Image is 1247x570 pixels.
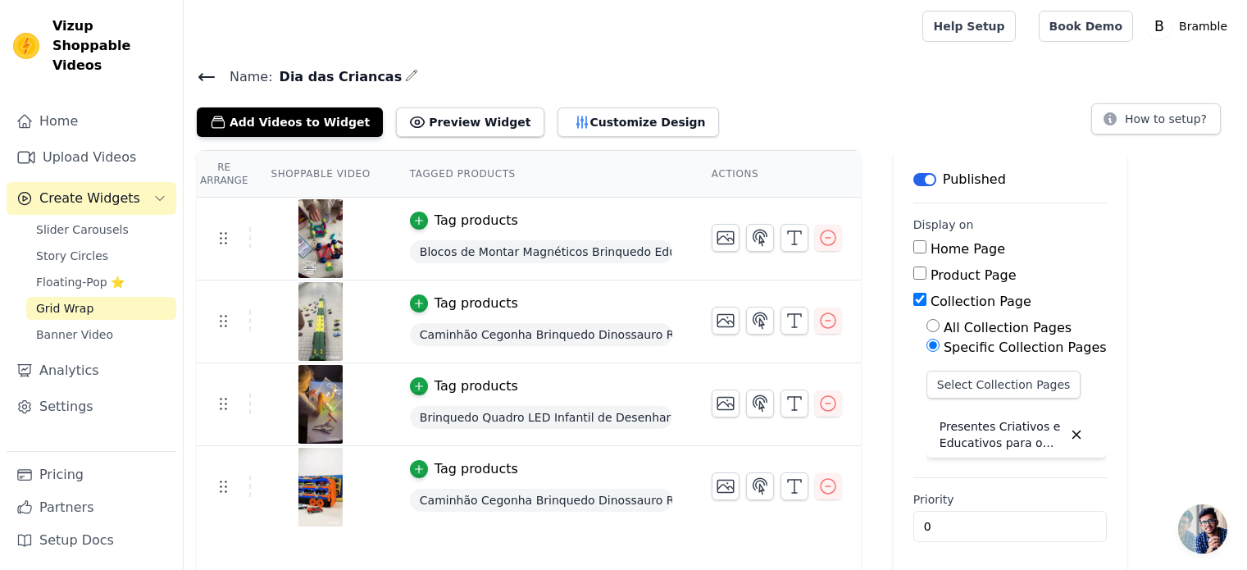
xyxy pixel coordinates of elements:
div: Tag products [435,294,518,313]
span: Dia das Criancas [273,67,403,87]
button: Change Thumbnail [712,307,740,335]
span: Caminhão Cegonha Brinquedo Dinossauro REX Devorador com Pista de Lançamento 3 em 1 [410,323,672,346]
button: B Bramble [1146,11,1234,41]
div: Tag products [435,376,518,396]
legend: Display on [913,217,974,233]
label: All Collection Pages [944,320,1072,335]
label: Priority [913,491,1107,508]
img: vizup-images-e29e.png [298,282,344,361]
span: Brinquedo Quadro LED Infantil de Desenhar Presente para Crianças Criativas [410,406,672,429]
a: Pricing [7,458,176,491]
label: Product Page [931,267,1017,283]
a: Slider Carousels [26,218,176,241]
span: Name: [216,67,273,87]
button: Delete collection [1063,421,1090,449]
span: Story Circles [36,248,108,264]
button: Tag products [410,376,518,396]
p: Bramble [1172,11,1234,41]
button: Customize Design [558,107,719,137]
button: Change Thumbnail [712,224,740,252]
button: Change Thumbnail [712,472,740,500]
a: Partners [7,491,176,524]
th: Re Arrange [197,151,251,198]
button: How to setup? [1091,103,1221,135]
a: Analytics [7,354,176,387]
th: Shoppable Video [251,151,389,198]
div: Edit Name [405,66,418,88]
button: Tag products [410,459,518,479]
label: Collection Page [931,294,1031,309]
span: Floating-Pop ⭐ [36,274,125,290]
img: vizup-images-2b2c.png [298,448,344,527]
button: Select Collection Pages [926,371,1081,399]
button: Change Thumbnail [712,390,740,417]
a: Settings [7,390,176,423]
button: Tag products [410,294,518,313]
a: Help Setup [922,11,1015,42]
a: How to setup? [1091,115,1221,130]
span: Slider Carousels [36,221,129,238]
div: Tag products [435,459,518,479]
button: Add Videos to Widget [197,107,383,137]
span: Vizup Shoppable Videos [52,16,170,75]
span: Create Widgets [39,189,140,208]
a: Setup Docs [7,524,176,557]
a: Story Circles [26,244,176,267]
th: Tagged Products [390,151,692,198]
text: B [1154,18,1164,34]
p: Published [943,170,1006,189]
img: vizup-images-944a.png [298,199,344,278]
button: Create Widgets [7,182,176,215]
a: Banner Video [26,323,176,346]
div: Tag products [435,211,518,230]
span: Banner Video [36,326,113,343]
button: Preview Widget [396,107,544,137]
label: Home Page [931,241,1005,257]
a: Upload Videos [7,141,176,174]
p: Presentes Criativos e Educativos para o [DATE] [940,418,1063,451]
a: Book Demo [1039,11,1133,42]
th: Actions [692,151,861,198]
a: Grid Wrap [26,297,176,320]
img: Vizup [13,33,39,59]
span: Caminhão Cegonha Brinquedo Dinossauro REX Devorador com Pista de Lançamento 3 em 1 [410,489,672,512]
span: Grid Wrap [36,300,93,317]
span: Blocos de Montar Magnéticos Brinquedo Educativo para Coordenação Motora e Raciocínio [410,240,672,263]
div: Conversa aberta [1178,504,1227,554]
button: Tag products [410,211,518,230]
label: Specific Collection Pages [944,340,1107,355]
a: Home [7,105,176,138]
img: vizup-images-cc3f.png [298,365,344,444]
a: Floating-Pop ⭐ [26,271,176,294]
